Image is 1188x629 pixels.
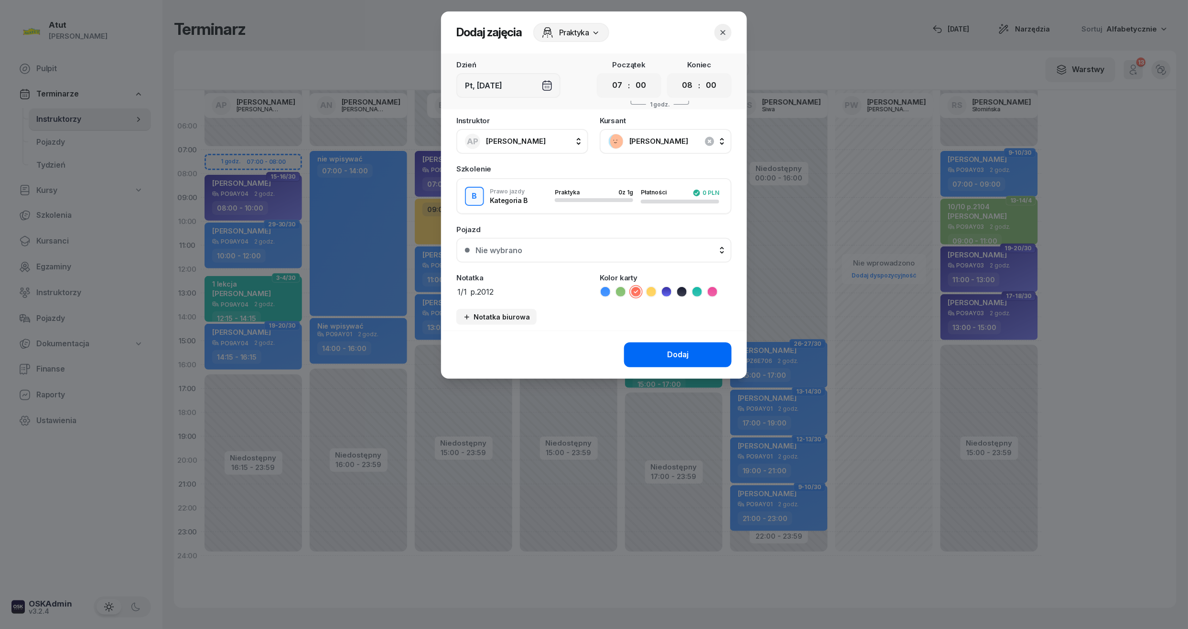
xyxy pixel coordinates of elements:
button: Nie wybrano [456,238,732,263]
div: 0 z 1g [618,189,633,195]
span: AP [467,138,478,146]
div: : [699,80,701,91]
button: Dodaj [624,342,732,367]
div: 0 PLN [693,189,719,197]
button: Notatka biurowa [456,309,537,325]
div: : [628,80,630,91]
button: BPrawo jazdyKategoria BPraktyka0z 1gPłatności0 PLN [457,179,731,213]
span: Praktyka [559,27,589,38]
div: Płatności [641,189,672,197]
span: [PERSON_NAME] [486,137,546,146]
div: Notatka biurowa [463,313,530,321]
button: AP[PERSON_NAME] [456,129,588,154]
div: Nie wybrano [475,246,522,254]
div: Dodaj [667,349,689,361]
h2: Dodaj zajęcia [456,25,522,40]
span: [PERSON_NAME] [629,135,723,148]
span: Praktyka [555,189,580,196]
